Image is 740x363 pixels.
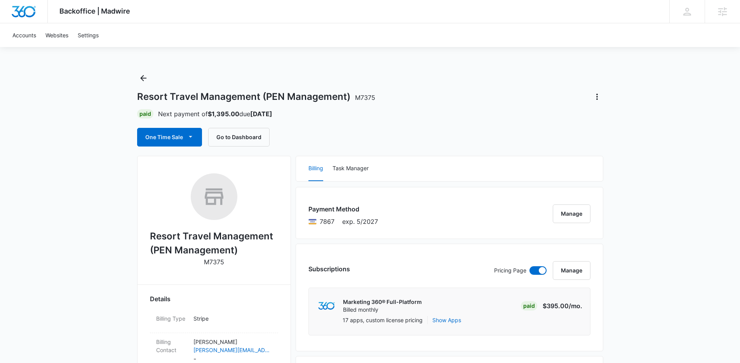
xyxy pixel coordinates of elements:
h3: Subscriptions [308,264,350,274]
a: Websites [41,23,73,47]
p: Pricing Page [494,266,526,275]
p: Stripe [193,314,272,323]
button: Manage [553,204,590,223]
p: M7375 [204,257,224,267]
span: Visa ending with [320,217,334,226]
span: /mo. [569,302,582,310]
a: Accounts [8,23,41,47]
span: Details [150,294,171,304]
div: Paid [521,301,537,311]
p: Next payment of due [158,109,272,119]
button: Actions [591,91,603,103]
img: marketing360Logo [318,302,335,310]
h2: Resort Travel Management (PEN Management) [150,229,278,257]
dt: Billing Type [156,314,187,323]
h1: Resort Travel Management (PEN Management) [137,91,375,103]
button: One Time Sale [137,128,202,147]
p: $395.00 [543,301,582,311]
strong: $1,395.00 [208,110,239,118]
button: Show Apps [432,316,461,324]
span: exp. 5/2027 [342,217,378,226]
h3: Payment Method [308,204,378,214]
p: [PERSON_NAME] [193,338,272,346]
p: Billed monthly [343,306,422,314]
strong: [DATE] [250,110,272,118]
button: Billing [308,156,323,181]
span: Backoffice | Madwire [59,7,130,15]
dt: Billing Contact [156,338,187,354]
div: Paid [137,109,153,119]
div: Billing TypeStripe [150,310,278,333]
button: Back [137,72,150,84]
button: Go to Dashboard [208,128,270,147]
a: Settings [73,23,103,47]
button: Task Manager [333,156,369,181]
p: 17 apps, custom license pricing [343,316,423,324]
a: [PERSON_NAME][EMAIL_ADDRESS][DOMAIN_NAME] [193,346,272,354]
span: M7375 [355,94,375,101]
p: Marketing 360® Full-Platform [343,298,422,306]
button: Manage [553,261,590,280]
